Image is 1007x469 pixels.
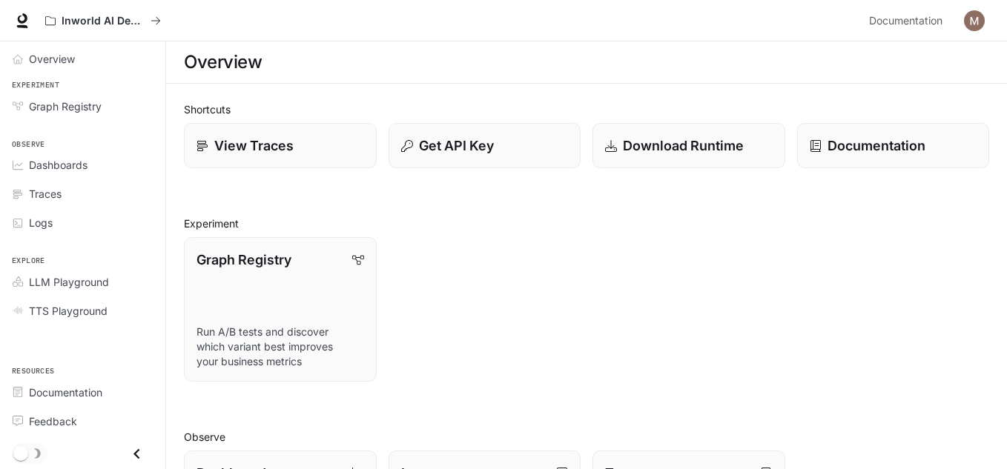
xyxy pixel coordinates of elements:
span: TTS Playground [29,303,108,319]
a: Download Runtime [592,123,785,168]
span: Dashboards [29,157,88,173]
a: LLM Playground [6,269,159,295]
h2: Observe [184,429,989,445]
p: Documentation [828,136,925,156]
a: Feedback [6,408,159,434]
span: LLM Playground [29,274,109,290]
span: Traces [29,186,62,202]
a: Dashboards [6,152,159,178]
a: TTS Playground [6,298,159,324]
span: Overview [29,51,75,67]
p: Run A/B tests and discover which variant best improves your business metrics [197,325,364,369]
a: Documentation [6,379,159,405]
button: All workspaces [39,6,168,36]
span: Dark mode toggle [13,445,28,461]
h1: Overview [184,47,262,77]
a: Graph Registry [6,93,159,119]
a: Overview [6,46,159,72]
p: Get API Key [419,136,494,156]
p: Inworld AI Demos [62,15,145,27]
button: Get API Key [389,123,581,168]
p: Graph Registry [197,250,291,270]
span: Documentation [29,385,102,400]
a: Logs [6,210,159,236]
span: Feedback [29,413,77,429]
span: Logs [29,215,53,230]
span: Graph Registry [29,99,102,114]
a: Traces [6,181,159,207]
button: User avatar [960,6,989,36]
a: Documentation [797,123,990,168]
p: Download Runtime [623,136,744,156]
p: View Traces [214,136,294,156]
h2: Shortcuts [184,102,989,117]
a: Documentation [863,6,954,36]
a: Graph RegistryRun A/B tests and discover which variant best improves your business metrics [184,237,377,382]
h2: Experiment [184,216,989,231]
img: User avatar [964,10,985,31]
button: Close drawer [120,439,153,469]
span: Documentation [869,12,942,30]
a: View Traces [184,123,377,168]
